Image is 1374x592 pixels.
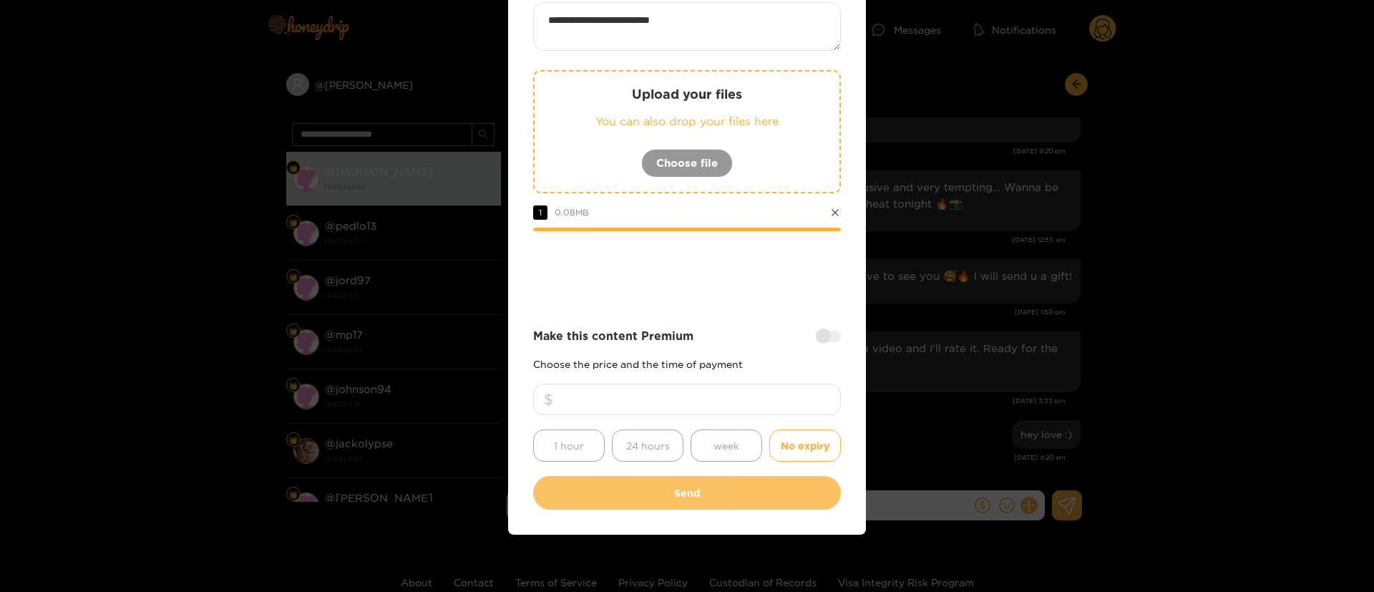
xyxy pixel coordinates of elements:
span: No expiry [781,437,829,454]
button: week [691,430,762,462]
span: 24 hours [626,437,670,454]
button: 1 hour [533,430,605,462]
p: You can also drop your files here [563,113,811,130]
button: Send [533,476,841,510]
span: 1 [533,205,547,220]
button: No expiry [769,430,841,462]
strong: Make this content Premium [533,328,693,344]
button: Choose file [641,149,733,178]
span: 0.08 MB [555,208,589,217]
p: Upload your files [563,86,811,102]
p: Choose the price and the time of payment [533,359,841,369]
button: 24 hours [612,430,683,462]
span: week [713,437,739,454]
span: 1 hour [554,437,584,454]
